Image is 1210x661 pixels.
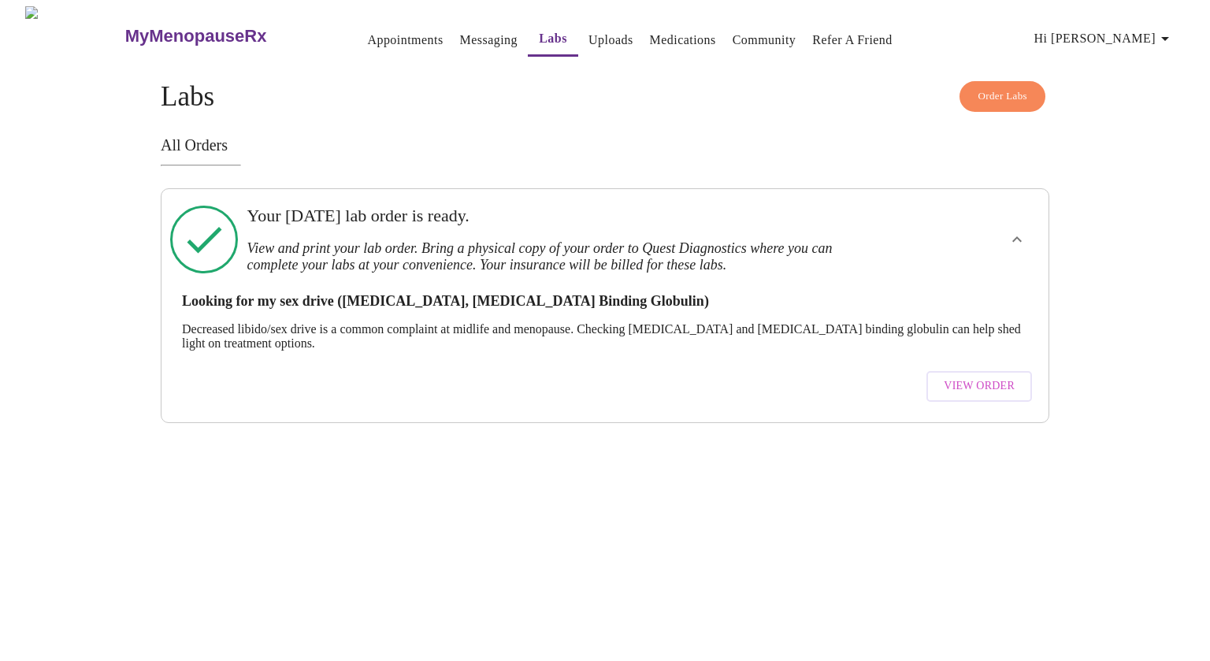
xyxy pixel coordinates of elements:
button: Hi [PERSON_NAME] [1028,23,1181,54]
button: Community [726,24,803,56]
button: Refer a Friend [806,24,899,56]
span: Hi [PERSON_NAME] [1034,28,1175,50]
span: View Order [944,377,1015,396]
a: Labs [539,28,567,50]
a: Medications [650,29,716,51]
button: Appointments [361,24,449,56]
h3: View and print your lab order. Bring a physical copy of your order to Quest Diagnostics where you... [247,240,878,273]
a: Appointments [367,29,443,51]
img: MyMenopauseRx Logo [25,6,123,65]
button: show more [998,221,1036,258]
a: MyMenopauseRx [123,9,329,64]
button: Uploads [582,24,640,56]
button: Medications [644,24,722,56]
button: Labs [528,23,578,57]
a: Messaging [460,29,518,51]
a: View Order [922,363,1036,410]
span: Order Labs [978,87,1027,106]
h3: All Orders [161,136,1049,154]
h4: Labs [161,81,1049,113]
h3: Your [DATE] lab order is ready. [247,206,878,226]
p: Decreased libido/sex drive is a common complaint at midlife and menopause. Checking [MEDICAL_DATA... [182,322,1028,351]
h3: MyMenopauseRx [125,26,267,46]
button: View Order [926,371,1032,402]
a: Community [733,29,796,51]
h3: Looking for my sex drive ([MEDICAL_DATA], [MEDICAL_DATA] Binding Globulin) [182,293,1028,310]
a: Refer a Friend [812,29,893,51]
button: Order Labs [959,81,1045,112]
a: Uploads [588,29,633,51]
button: Messaging [454,24,524,56]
